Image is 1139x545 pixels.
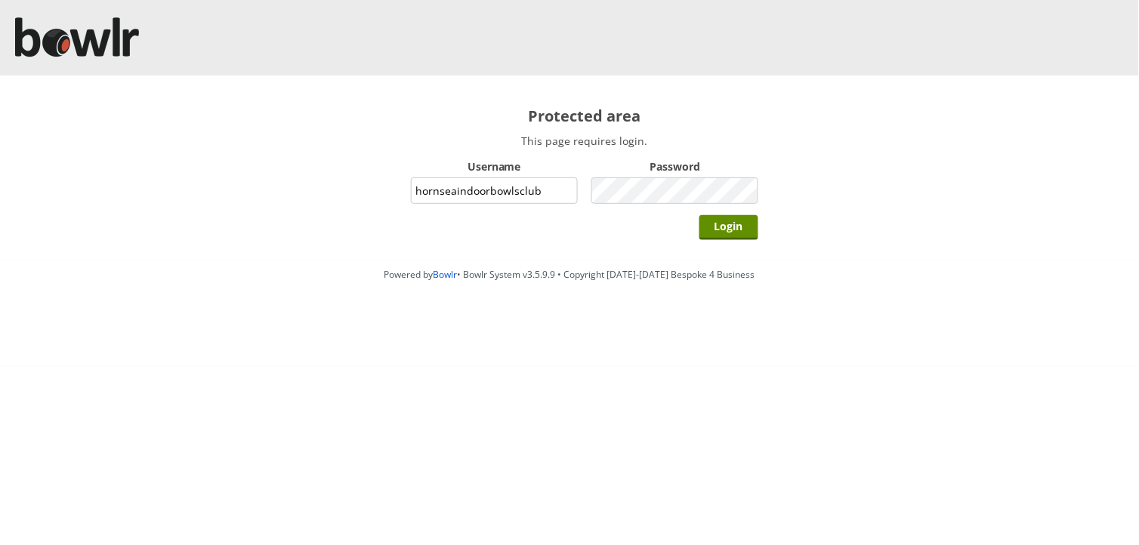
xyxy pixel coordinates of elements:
span: Powered by • Bowlr System v3.5.9.9 • Copyright [DATE]-[DATE] Bespoke 4 Business [384,268,755,281]
label: Password [591,159,758,174]
a: Bowlr [434,268,458,281]
input: Login [699,215,758,240]
p: This page requires login. [411,134,758,148]
h2: Protected area [411,106,758,126]
label: Username [411,159,578,174]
